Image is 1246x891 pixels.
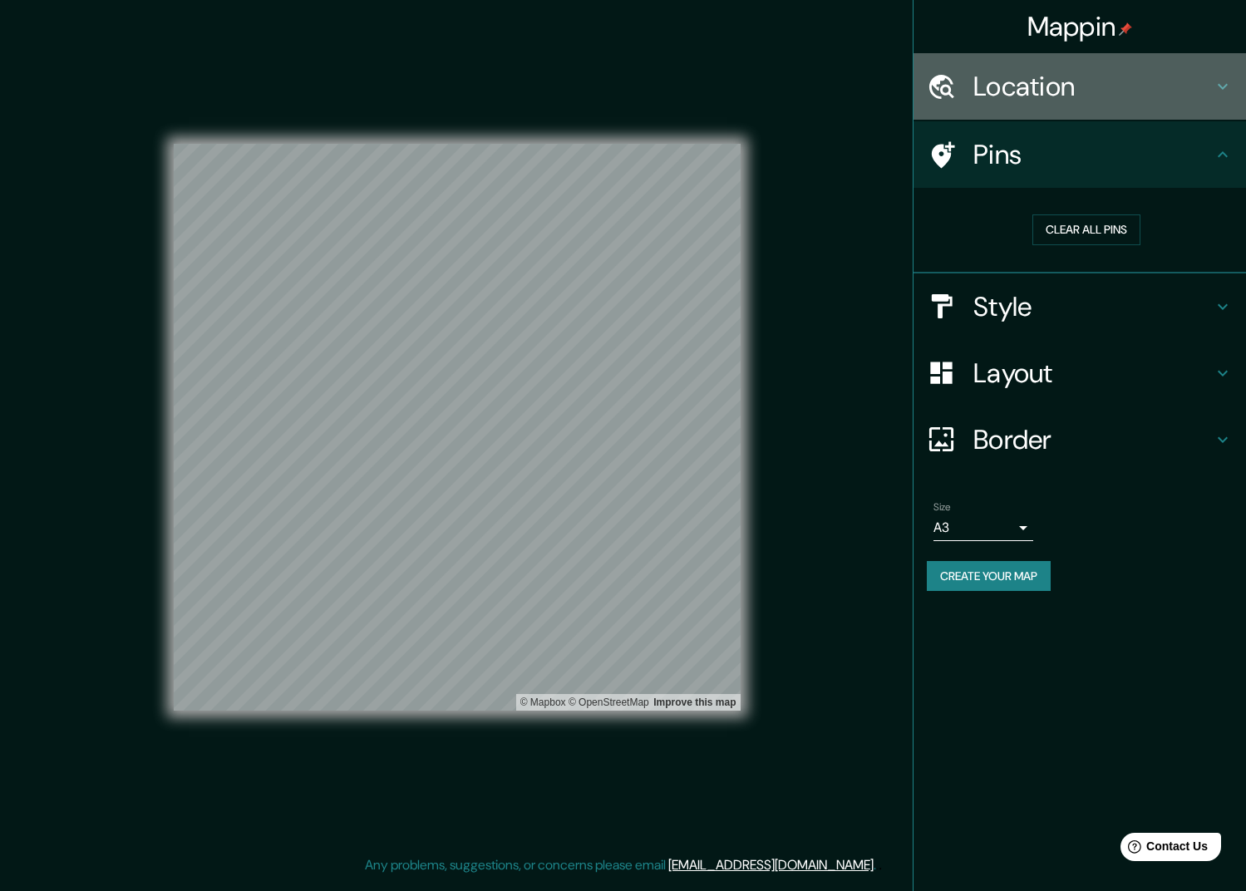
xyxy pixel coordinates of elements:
div: Pins [914,121,1246,188]
h4: Style [973,290,1213,323]
div: . [879,855,882,875]
a: Mapbox [520,697,566,708]
button: Create your map [927,561,1051,592]
h4: Layout [973,357,1213,390]
a: OpenStreetMap [569,697,649,708]
div: A3 [933,514,1033,541]
div: Layout [914,340,1246,406]
h4: Pins [973,138,1213,171]
a: Map feedback [653,697,736,708]
a: [EMAIL_ADDRESS][DOMAIN_NAME] [668,856,874,874]
img: pin-icon.png [1119,22,1132,36]
h4: Mappin [1027,10,1133,43]
h4: Location [973,70,1213,103]
div: Location [914,53,1246,120]
div: Style [914,273,1246,340]
iframe: Help widget launcher [1098,826,1228,873]
canvas: Map [174,144,741,711]
p: Any problems, suggestions, or concerns please email . [365,855,876,875]
button: Clear all pins [1032,214,1140,245]
h4: Border [973,423,1213,456]
label: Size [933,500,951,514]
div: Border [914,406,1246,473]
div: . [876,855,879,875]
